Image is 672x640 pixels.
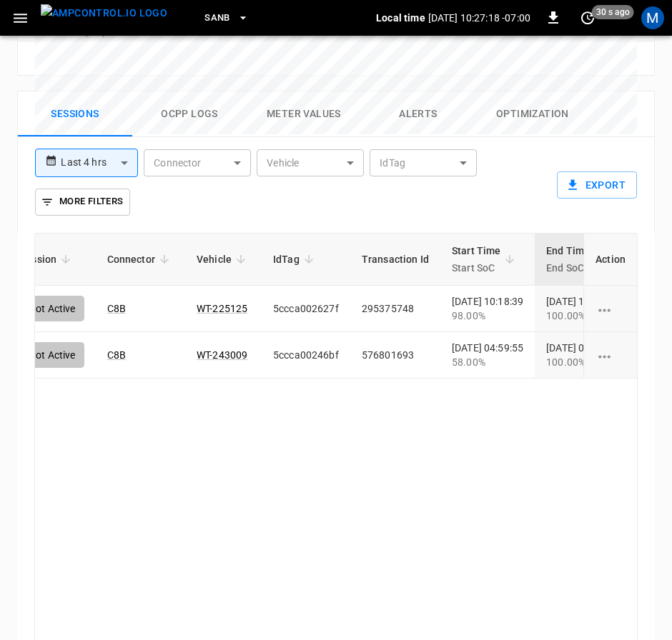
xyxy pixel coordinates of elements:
button: More Filters [35,189,130,216]
span: Vehicle [197,251,250,268]
p: Start SoC [452,259,501,276]
div: Start Time [452,242,501,276]
img: ampcontrol.io logo [41,4,167,22]
button: Ocpp logs [132,91,247,137]
th: Transaction Id [350,234,440,286]
button: Optimization [475,91,590,137]
p: [DATE] 10:27:18 -07:00 [428,11,530,25]
th: Action [583,234,637,286]
span: SanB [204,10,230,26]
div: Last 4 hrs [61,149,138,176]
div: charging session options [596,348,626,362]
div: charging session options [596,301,626,316]
span: IdTag [273,251,318,268]
button: SanB [199,4,255,32]
span: Connector [107,251,174,268]
p: Local time [376,11,425,25]
span: Session [20,251,75,268]
span: End TimeEnd SoC [546,242,608,276]
span: 30 s ago [592,5,634,19]
div: End Time [546,242,590,276]
button: Alerts [361,91,475,137]
button: Sessions [18,91,132,137]
button: Meter Values [247,91,361,137]
button: set refresh interval [576,6,599,29]
span: Start TimeStart SoC [452,242,520,276]
button: Export [557,171,637,199]
p: End SoC [546,259,590,276]
div: profile-icon [641,6,664,29]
